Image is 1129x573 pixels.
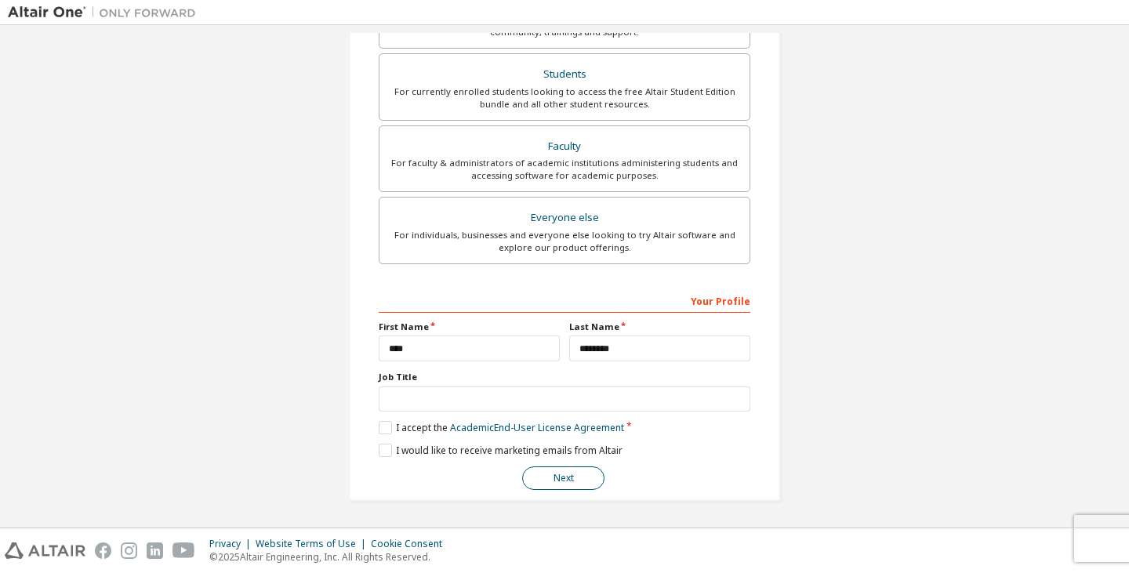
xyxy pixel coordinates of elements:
div: Privacy [209,538,256,550]
label: Job Title [379,371,750,383]
label: First Name [379,321,560,333]
img: youtube.svg [172,542,195,559]
img: instagram.svg [121,542,137,559]
img: altair_logo.svg [5,542,85,559]
p: © 2025 Altair Engineering, Inc. All Rights Reserved. [209,550,452,564]
img: facebook.svg [95,542,111,559]
div: For faculty & administrators of academic institutions administering students and accessing softwa... [389,157,740,182]
div: Everyone else [389,207,740,229]
label: I accept the [379,421,624,434]
div: Website Terms of Use [256,538,371,550]
img: Altair One [8,5,204,20]
div: For individuals, businesses and everyone else looking to try Altair software and explore our prod... [389,229,740,254]
label: I would like to receive marketing emails from Altair [379,444,623,457]
a: Academic End-User License Agreement [450,421,624,434]
img: linkedin.svg [147,542,163,559]
div: Students [389,63,740,85]
div: Faculty [389,136,740,158]
div: Cookie Consent [371,538,452,550]
button: Next [522,466,604,490]
label: Last Name [569,321,750,333]
div: For currently enrolled students looking to access the free Altair Student Edition bundle and all ... [389,85,740,111]
div: Your Profile [379,288,750,313]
